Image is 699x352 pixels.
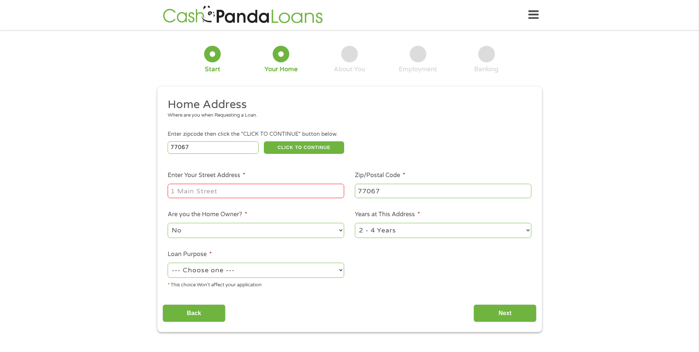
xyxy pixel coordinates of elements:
label: Are you the Home Owner? [168,211,247,218]
label: Years at This Address [355,211,420,218]
div: Banking [474,65,499,73]
label: Loan Purpose [168,251,212,258]
div: Enter zipcode then click the "CLICK TO CONTINUE" button below. [168,130,531,138]
div: Employment [399,65,437,73]
img: GetLoanNow Logo [161,4,325,25]
button: CLICK TO CONTINUE [264,141,344,154]
div: Start [205,65,220,73]
div: Where are you when Requesting a Loan. [168,112,526,119]
h2: Home Address [168,97,526,112]
div: * This choice Won’t affect your application [168,279,344,289]
label: Zip/Postal Code [355,172,405,179]
input: Back [162,304,226,322]
input: 1 Main Street [168,184,344,198]
input: Next [473,304,537,322]
label: Enter Your Street Address [168,172,245,179]
input: Enter Zipcode (e.g 01510) [168,141,259,154]
div: Your Home [265,65,298,73]
div: About You [334,65,365,73]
